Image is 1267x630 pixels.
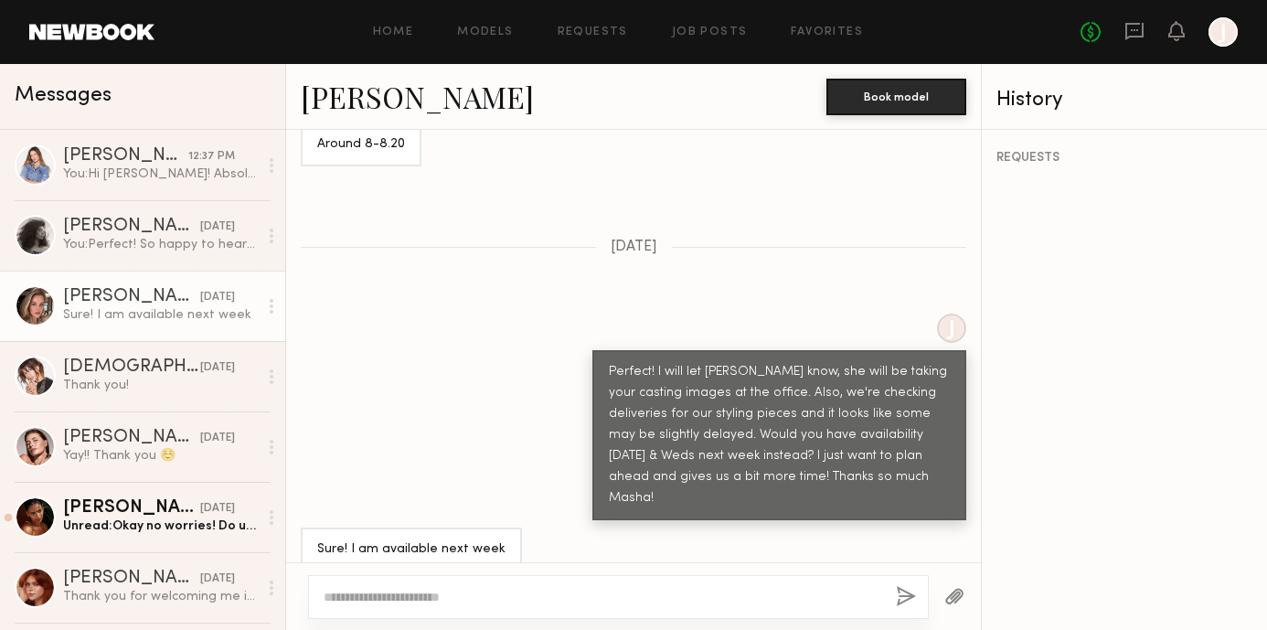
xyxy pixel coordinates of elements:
[200,359,235,377] div: [DATE]
[200,219,235,236] div: [DATE]
[63,447,258,464] div: Yay!! Thank you ☺️
[317,134,405,155] div: Around 8-8.20
[63,236,258,253] div: You: Perfect! So happy to hear everything went great! We've moved the shoot to give us a bit more...
[200,430,235,447] div: [DATE]
[611,240,657,255] span: [DATE]
[826,79,966,115] button: Book model
[200,289,235,306] div: [DATE]
[63,306,258,324] div: Sure! I am available next week
[826,88,966,103] a: Book model
[301,77,534,116] a: [PERSON_NAME]
[63,218,200,236] div: [PERSON_NAME]
[373,27,414,38] a: Home
[609,362,950,509] div: Perfect! I will let [PERSON_NAME] know, she will be taking your casting images at the office. Als...
[200,571,235,588] div: [DATE]
[63,358,200,377] div: [DEMOGRAPHIC_DATA][PERSON_NAME]
[791,27,863,38] a: Favorites
[63,429,200,447] div: [PERSON_NAME]
[63,499,200,518] div: [PERSON_NAME]
[996,90,1252,111] div: History
[63,147,188,166] div: [PERSON_NAME]
[63,288,200,306] div: [PERSON_NAME]
[63,570,200,588] div: [PERSON_NAME]
[63,377,258,394] div: Thank you!
[457,27,513,38] a: Models
[558,27,628,38] a: Requests
[996,152,1252,165] div: REQUESTS
[15,85,112,106] span: Messages
[63,166,258,183] div: You: Hi [PERSON_NAME]! Absolutely loved the fit of our jeans on you! We actually just checked in ...
[672,27,748,38] a: Job Posts
[63,518,258,535] div: Unread: Okay no worries! Do u have any possible dates?
[188,148,235,166] div: 12:37 PM
[63,588,258,605] div: Thank you for welcoming me in [DATE]! I hope to hear from you soon 💞
[317,539,506,561] div: Sure! I am available next week
[1208,17,1238,47] a: J
[200,500,235,518] div: [DATE]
